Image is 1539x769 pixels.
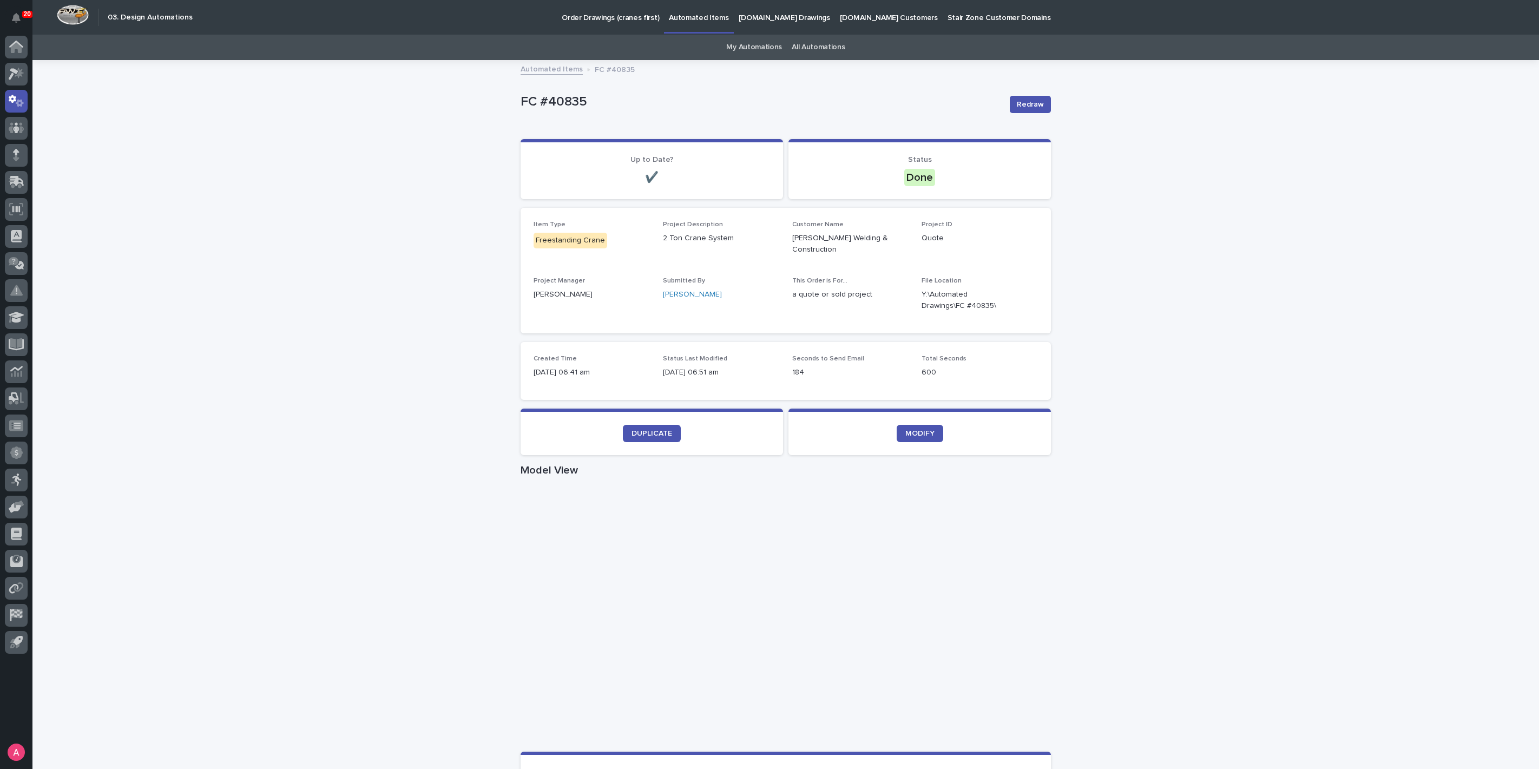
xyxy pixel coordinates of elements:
[24,10,31,18] p: 20
[57,5,89,25] img: Workspace Logo
[108,13,193,22] h2: 03. Design Automations
[1010,96,1051,113] button: Redraw
[534,356,577,362] span: Created Time
[792,221,844,228] span: Customer Name
[534,221,565,228] span: Item Type
[663,278,705,284] span: Submitted By
[922,356,966,362] span: Total Seconds
[792,367,909,378] p: 184
[1017,99,1044,110] span: Redraw
[623,425,681,442] a: DUPLICATE
[792,278,847,284] span: This Order is For...
[521,62,583,75] a: Automated Items
[792,289,909,300] p: a quote or sold project
[5,6,28,29] button: Notifications
[905,430,935,437] span: MODIFY
[14,13,28,30] div: Notifications20
[534,289,650,300] p: [PERSON_NAME]
[922,221,952,228] span: Project ID
[726,35,782,60] a: My Automations
[792,35,845,60] a: All Automations
[5,741,28,764] button: users-avatar
[922,367,1038,378] p: 600
[904,169,935,186] div: Done
[521,94,1001,110] p: FC #40835
[663,367,779,378] p: [DATE] 06:51 am
[534,367,650,378] p: [DATE] 06:41 am
[595,63,635,75] p: FC #40835
[534,278,585,284] span: Project Manager
[922,289,1012,312] : Y:\Automated Drawings\FC #40835\
[521,464,1051,477] h1: Model View
[534,171,770,184] p: ✔️
[663,356,727,362] span: Status Last Modified
[908,156,932,163] span: Status
[521,481,1051,752] iframe: Model View
[663,289,722,300] a: [PERSON_NAME]
[632,430,672,437] span: DUPLICATE
[897,425,943,442] a: MODIFY
[792,356,864,362] span: Seconds to Send Email
[630,156,674,163] span: Up to Date?
[663,233,779,244] p: 2 Ton Crane System
[534,233,607,248] div: Freestanding Crane
[922,233,1038,244] p: Quote
[663,221,723,228] span: Project Description
[792,233,909,255] p: [PERSON_NAME] Welding & Construction
[922,278,962,284] span: File Location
